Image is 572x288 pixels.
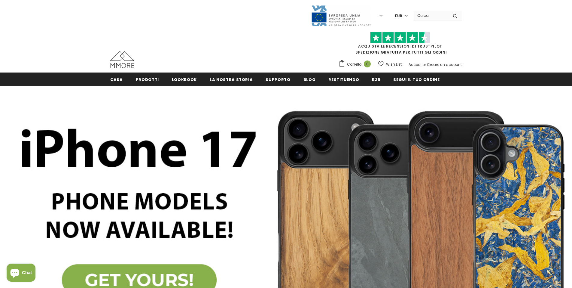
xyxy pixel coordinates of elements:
input: Search Site [414,11,448,20]
span: or [422,62,426,67]
a: Accedi [409,62,421,67]
span: supporto [266,77,290,82]
span: Blog [303,77,316,82]
a: Creare un account [427,62,462,67]
span: Lookbook [172,77,197,82]
inbox-online-store-chat: Shopify online store chat [5,264,37,283]
a: Wish List [378,59,402,70]
span: La nostra storia [210,77,253,82]
a: Blog [303,73,316,86]
a: Acquista le recensioni di TrustPilot [358,44,442,49]
span: Wish List [386,61,402,67]
span: Segui il tuo ordine [393,77,440,82]
span: B2B [372,77,380,82]
span: EUR [395,13,402,19]
span: Carrello [347,61,361,67]
a: supporto [266,73,290,86]
img: Casi MMORE [110,51,134,68]
img: Javni Razpis [311,5,371,27]
span: Prodotti [136,77,159,82]
a: Lookbook [172,73,197,86]
a: Carrello 0 [339,60,374,69]
a: Segui il tuo ordine [393,73,440,86]
span: Casa [110,77,123,82]
span: 0 [364,60,371,67]
a: Casa [110,73,123,86]
a: Javni Razpis [311,13,371,18]
img: Fidati di Pilot Stars [370,32,430,44]
span: Restituendo [328,77,359,82]
a: La nostra storia [210,73,253,86]
span: SPEDIZIONE GRATUITA PER TUTTI GLI ORDINI [339,35,462,55]
a: B2B [372,73,380,86]
a: Prodotti [136,73,159,86]
a: Restituendo [328,73,359,86]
